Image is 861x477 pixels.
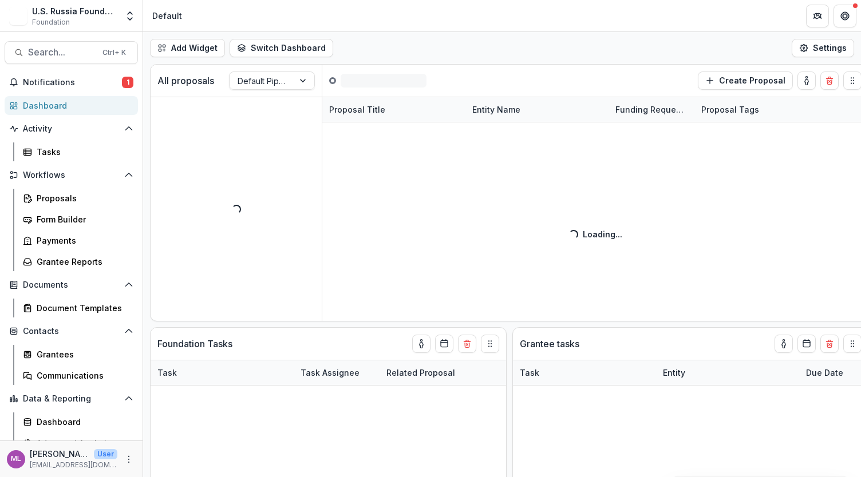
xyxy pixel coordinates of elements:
div: Maria Lvova [11,455,21,463]
p: Foundation Tasks [157,337,232,351]
button: Calendar [435,335,453,353]
div: Grantees [37,348,129,360]
div: Payments [37,234,129,247]
div: Dashboard [37,416,129,428]
button: Open Activity [5,120,138,138]
div: Grantee Reports [37,256,129,268]
a: Grantees [18,345,138,364]
button: Delete card [820,71,839,90]
button: Notifications1 [5,73,138,92]
p: [PERSON_NAME] [30,448,89,460]
div: Proposals [37,192,129,204]
button: Open Workflows [5,166,138,184]
div: Communications [37,369,129,381]
span: Search... [28,47,96,58]
a: Grantee Reports [18,252,138,271]
button: More [122,452,136,466]
p: [EMAIL_ADDRESS][DOMAIN_NAME] [30,460,117,470]
button: Get Help [834,5,856,27]
div: Ctrl + K [100,46,128,59]
a: Communications [18,366,138,385]
p: Grantee tasks [520,337,579,351]
button: Open Contacts [5,322,138,340]
a: Tasks [18,142,138,161]
button: Add Widget [150,39,225,57]
a: Proposals [18,189,138,208]
a: Payments [18,231,138,250]
span: Data & Reporting [23,394,120,404]
span: Workflows [23,170,120,180]
span: 1 [122,77,133,88]
span: Notifications [23,78,122,88]
div: U.S. Russia Foundation [32,5,117,17]
button: toggle-assigned-to-me [797,71,816,90]
button: Create Proposal [698,71,793,90]
span: Contacts [23,327,120,336]
div: Dashboard [23,100,129,112]
div: Advanced Analytics [37,437,129,449]
button: Calendar [797,335,816,353]
span: Documents [23,280,120,290]
p: User [94,449,117,459]
div: Tasks [37,146,129,158]
a: Form Builder [18,210,138,229]
button: Open Data & Reporting [5,389,138,408]
a: Dashboard [18,412,138,431]
button: toggle-assigned-to-me [775,335,793,353]
div: Form Builder [37,213,129,225]
p: All proposals [157,74,214,88]
div: Document Templates [37,302,129,314]
a: Advanced Analytics [18,434,138,452]
button: Delete card [820,335,839,353]
button: Open entity switcher [122,5,138,27]
nav: breadcrumb [148,7,187,24]
button: Delete card [458,335,476,353]
img: U.S. Russia Foundation [9,7,27,25]
button: Drag [481,335,499,353]
button: Search... [5,41,138,64]
span: Activity [23,124,120,134]
button: Open Documents [5,276,138,294]
button: Switch Dashboard [230,39,333,57]
a: Dashboard [5,96,138,115]
button: Settings [792,39,854,57]
button: toggle-assigned-to-me [412,335,430,353]
div: Default [152,10,182,22]
button: Partners [806,5,829,27]
span: Foundation [32,17,70,27]
a: Document Templates [18,299,138,317]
